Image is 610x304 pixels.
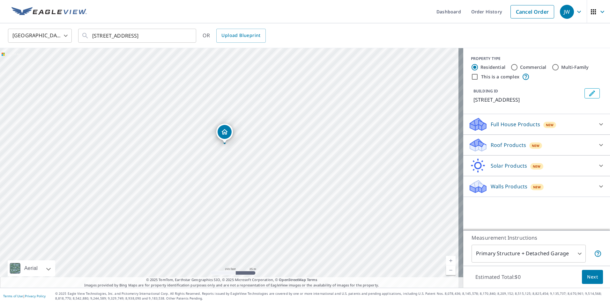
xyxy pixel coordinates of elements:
div: Walls ProductsNew [468,179,605,194]
input: Search by address or latitude-longitude [92,27,183,45]
span: New [532,143,540,148]
button: Edit building 1 [584,88,600,98]
div: Roof ProductsNew [468,137,605,153]
div: Aerial [8,260,55,276]
a: Current Level 18, Zoom In [446,256,456,265]
div: JW [560,5,574,19]
label: This is a complex [481,74,519,80]
a: Terms [307,277,317,282]
label: Multi-Family [561,64,589,70]
div: PROPERTY TYPE [471,56,602,62]
div: Aerial [22,260,40,276]
span: Your report will include the primary structure and a detached garage if one exists. [594,250,602,257]
p: Measurement Instructions [472,234,602,242]
label: Commercial [520,64,547,70]
p: Full House Products [491,120,540,128]
span: Next [587,273,598,281]
button: Next [582,270,603,284]
p: © 2025 Eagle View Technologies, Inc. and Pictometry International Corp. All Rights Reserved. Repo... [55,291,607,301]
span: New [533,164,541,169]
span: Upload Blueprint [221,32,260,40]
p: | [3,294,46,298]
div: Solar ProductsNew [468,158,605,173]
p: Roof Products [491,141,526,149]
div: OR [203,29,266,43]
a: OpenStreetMap [279,277,306,282]
span: © 2025 TomTom, Earthstar Geographics SIO, © 2025 Microsoft Corporation, © [146,277,317,283]
p: Estimated Total: $0 [470,270,526,284]
a: Upload Blueprint [216,29,265,43]
p: [STREET_ADDRESS] [473,96,582,104]
p: Walls Products [491,183,527,190]
div: Dropped pin, building 1, Residential property, 1915 152nd St SW Lynnwood, WA 98087 [216,124,233,143]
a: Current Level 18, Zoom Out [446,265,456,275]
label: Residential [480,64,505,70]
img: EV Logo [11,7,87,17]
p: BUILDING ID [473,88,498,94]
a: Cancel Order [510,5,554,18]
div: Full House ProductsNew [468,117,605,132]
div: [GEOGRAPHIC_DATA] [8,27,72,45]
span: New [546,122,554,127]
span: New [533,185,541,190]
p: Solar Products [491,162,527,170]
div: Primary Structure + Detached Garage [472,245,586,263]
a: Privacy Policy [25,294,46,298]
a: Terms of Use [3,294,23,298]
